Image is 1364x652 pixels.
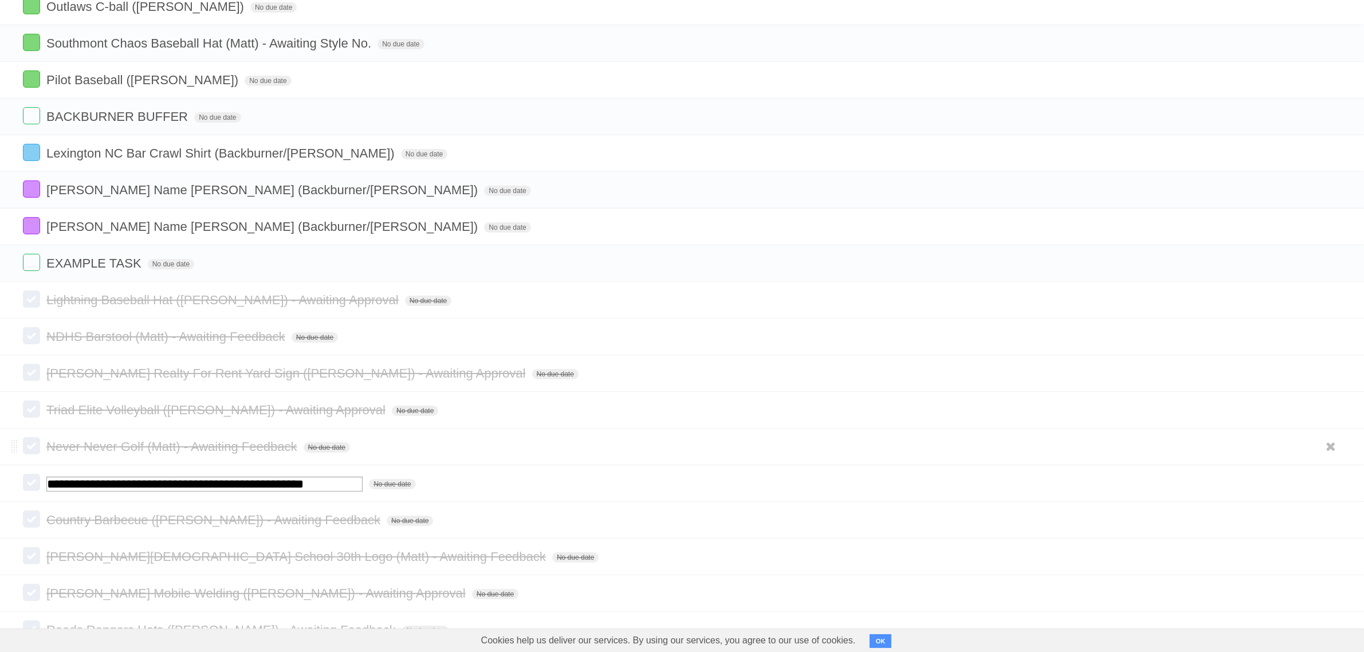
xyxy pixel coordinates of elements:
[250,2,297,13] span: No due date
[23,400,40,418] label: Done
[405,296,451,306] span: No due date
[23,290,40,308] label: Done
[23,620,40,638] label: Done
[23,364,40,381] label: Done
[46,623,399,637] span: Reeds Rangers Hats ([PERSON_NAME]) - Awaiting Feedback
[23,70,40,88] label: Done
[378,39,424,49] span: No due date
[472,589,518,599] span: No due date
[148,259,194,269] span: No due date
[46,73,241,87] span: Pilot Baseball ([PERSON_NAME])
[23,144,40,161] label: Done
[46,586,469,600] span: [PERSON_NAME] Mobile Welding ([PERSON_NAME]) - Awaiting Approval
[46,549,549,564] span: [PERSON_NAME][DEMOGRAPHIC_DATA] School 30th Logo (Matt) - Awaiting Feedback
[23,107,40,124] label: Done
[46,293,402,307] span: Lightning Baseball Hat ([PERSON_NAME]) - Awaiting Approval
[23,180,40,198] label: Done
[46,439,300,454] span: Never Never Golf (Matt) - Awaiting Feedback
[245,76,291,86] span: No due date
[23,254,40,271] label: Done
[194,112,241,123] span: No due date
[532,369,579,379] span: No due date
[23,34,40,51] label: Done
[484,222,530,233] span: No due date
[402,626,449,636] span: No due date
[23,437,40,454] label: Done
[387,516,433,526] span: No due date
[369,479,415,489] span: No due date
[46,329,288,344] span: NDHS Barstool (Matt) - Awaiting Feedback
[23,217,40,234] label: Done
[470,629,867,652] span: Cookies help us deliver our services. By using our services, you agree to our use of cookies.
[46,366,528,380] span: [PERSON_NAME] Realty For Rent Yard Sign ([PERSON_NAME]) - Awaiting Approval
[484,186,530,196] span: No due date
[46,513,383,527] span: Country Barbecue ([PERSON_NAME]) - Awaiting Feedback
[23,510,40,528] label: Done
[23,584,40,601] label: Done
[870,634,892,648] button: OK
[23,327,40,344] label: Done
[552,552,599,563] span: No due date
[23,474,40,491] label: Done
[46,256,144,270] span: EXAMPLE TASK
[23,547,40,564] label: Done
[46,146,398,160] span: Lexington NC Bar Crawl Shirt (Backburner/[PERSON_NAME])
[401,149,447,159] span: No due date
[46,183,481,197] span: [PERSON_NAME] Name [PERSON_NAME] (Backburner/[PERSON_NAME])
[46,403,388,417] span: Triad Elite Volleyball ([PERSON_NAME]) - Awaiting Approval
[46,109,191,124] span: BACKBURNER BUFFER
[392,406,438,416] span: No due date
[292,332,338,343] span: No due date
[304,442,350,453] span: No due date
[46,219,481,234] span: [PERSON_NAME] Name [PERSON_NAME] (Backburner/[PERSON_NAME])
[46,36,374,50] span: Southmont Chaos Baseball Hat (Matt) - Awaiting Style No.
